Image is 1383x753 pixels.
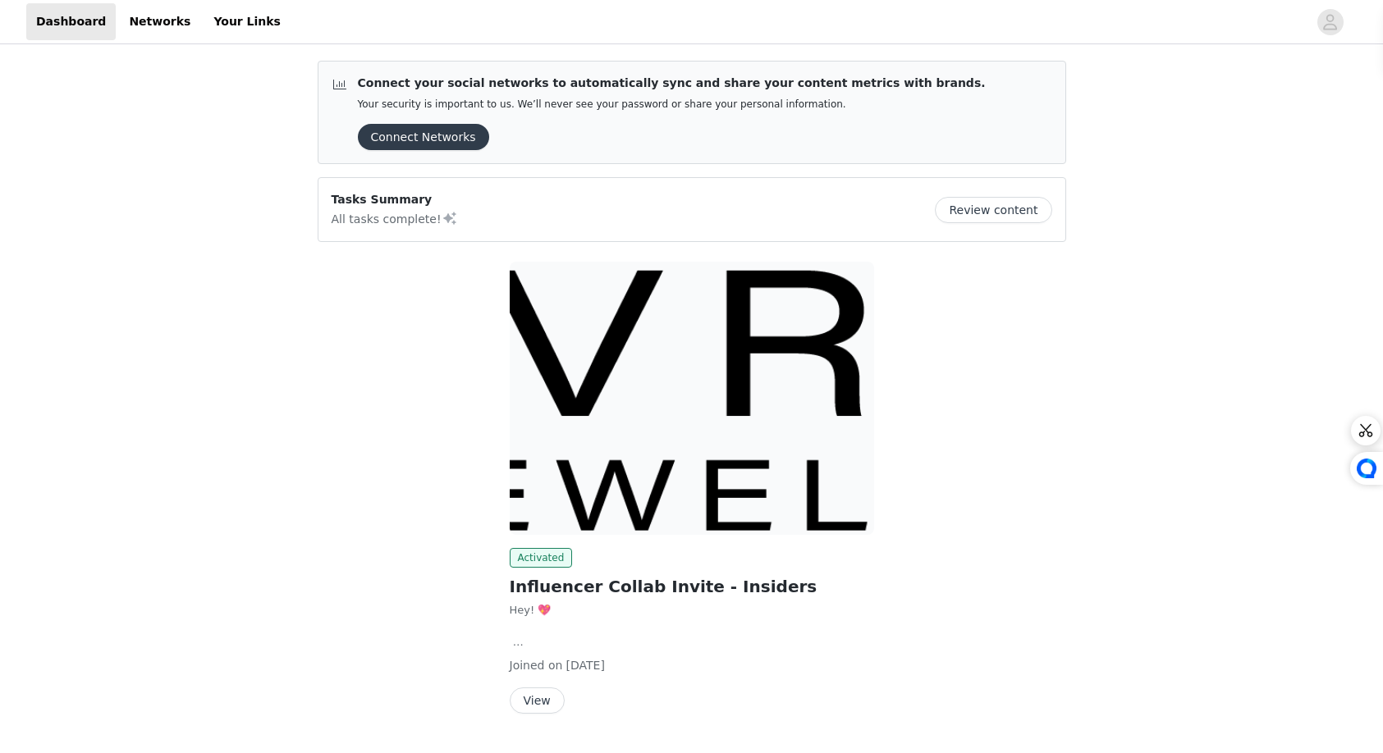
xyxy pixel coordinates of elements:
span: Activated [510,548,573,568]
div: avatar [1322,9,1338,35]
a: Networks [119,3,200,40]
a: Dashboard [26,3,116,40]
p: Hey! 💖 [510,602,874,618]
img: Evry Jewels [510,262,874,535]
p: Your security is important to us. We’ll never see your password or share your personal information. [358,98,986,111]
button: Review content [935,197,1051,223]
p: All tasks complete! [332,208,458,228]
button: Connect Networks [358,124,489,150]
span: Joined on [510,659,563,672]
p: Connect your social networks to automatically sync and share your content metrics with brands. [358,75,986,92]
p: Tasks Summary [332,191,458,208]
h2: Influencer Collab Invite - Insiders [510,574,874,599]
a: Your Links [204,3,291,40]
button: View [510,687,565,714]
span: [DATE] [566,659,605,672]
a: View [510,695,565,707]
